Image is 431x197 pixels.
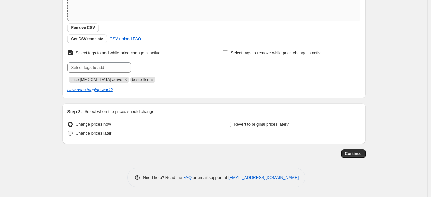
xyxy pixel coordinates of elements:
[84,108,154,115] p: Select when the prices should change
[76,50,161,55] span: Select tags to add while price change is active
[231,50,323,55] span: Select tags to remove while price change is active
[341,149,366,158] button: Continue
[149,77,155,83] button: Remove bestseller
[67,108,82,115] h2: Step 3.
[67,34,107,43] button: Get CSV template
[76,122,111,127] span: Change prices now
[71,36,103,41] span: Get CSV template
[183,175,192,180] a: FAQ
[106,34,145,44] a: CSV upload FAQ
[132,77,148,82] span: bestseller
[123,77,129,83] button: Remove price-change-job-active
[67,62,131,73] input: Select tags to add
[110,36,141,42] span: CSV upload FAQ
[67,23,99,32] button: Remove CSV
[234,122,289,127] span: Revert to original prices later?
[143,175,184,180] span: Need help? Read the
[228,175,299,180] a: [EMAIL_ADDRESS][DOMAIN_NAME]
[345,151,362,156] span: Continue
[71,77,122,82] span: price-change-job-active
[76,131,112,135] span: Change prices later
[71,25,95,30] span: Remove CSV
[67,87,113,92] a: How does tagging work?
[192,175,228,180] span: or email support at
